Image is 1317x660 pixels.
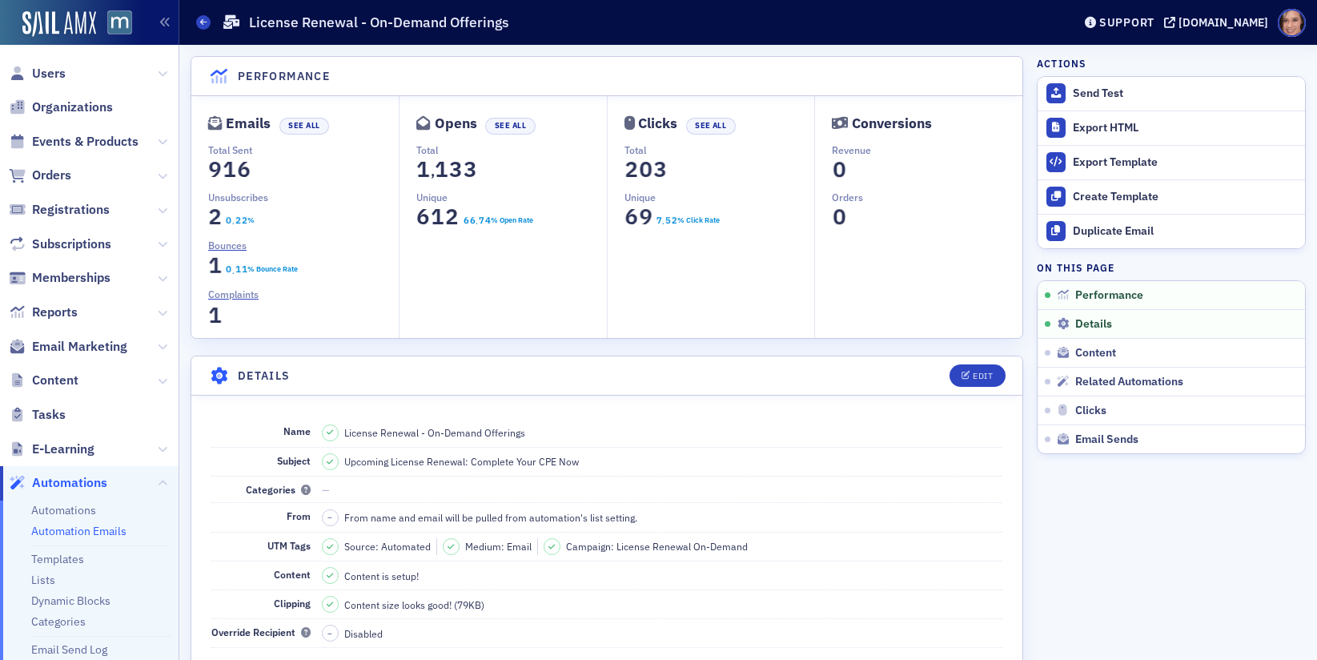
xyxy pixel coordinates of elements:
span: Details [1075,317,1112,332]
h4: Performance [238,68,330,85]
span: 0 [635,155,656,183]
a: Events & Products [9,133,139,151]
a: E-Learning [9,441,94,458]
span: Medium: Email [465,539,532,553]
span: Subscriptions [32,235,111,253]
a: Tasks [9,406,66,424]
p: Total [624,143,814,157]
a: Automations [9,474,107,492]
section: 69 [624,207,653,226]
span: Registrations [32,201,110,219]
p: Unique [624,190,814,204]
span: 2 [204,203,226,231]
div: Export HTML [1073,121,1297,135]
span: Content is setup! [344,569,419,583]
span: Categories [246,483,311,496]
a: Email Send Log [31,642,107,657]
section: 612 [416,207,460,226]
span: 0 [828,202,849,230]
span: – [327,628,332,639]
span: Override Recipient [211,626,311,638]
span: Upcoming License Renewal: Complete Your CPE Now [344,454,579,469]
a: Dynamic Blocks [31,594,110,608]
span: 2 [620,155,642,183]
a: Complaints [208,287,271,301]
span: 1 [204,301,226,329]
span: 9 [204,155,226,183]
span: UTM Tags [267,539,311,552]
span: . [232,266,235,277]
span: Content [274,568,311,581]
span: , [431,160,435,182]
span: Clipping [274,597,311,610]
span: 2 [670,213,678,227]
a: Orders [9,167,71,184]
span: 2 [239,213,247,227]
span: 1 [233,262,241,276]
section: 66.74 [463,215,491,226]
button: See All [485,118,535,135]
section: 916 [208,160,251,179]
span: Profile [1278,9,1306,37]
div: Send Test [1073,87,1297,101]
span: Complaints [208,287,259,301]
span: Tasks [32,406,66,424]
span: 6 [468,213,476,227]
span: Reports [32,304,78,321]
span: License Renewal - On-Demand Offerings [344,425,525,440]
h4: Actions [1037,56,1086,70]
a: Export Template [1038,145,1305,179]
span: Users [32,65,66,82]
span: 4 [484,213,492,227]
span: From [287,509,311,522]
section: 0.22 [226,215,247,226]
a: Automations [31,503,96,517]
span: Organizations [32,99,113,116]
span: Subject [277,454,311,467]
p: Revenue [832,143,1022,157]
p: Total Sent [208,143,399,157]
p: Orders [832,190,1022,204]
span: Performance [1075,288,1143,303]
div: % Bounce Rate [247,264,298,275]
span: 1 [219,155,240,183]
span: Orders [32,167,71,184]
button: See All [279,118,329,135]
section: 1 [208,306,223,324]
span: Email Marketing [32,338,127,356]
a: Lists [31,573,55,587]
div: Duplicate Email [1073,224,1297,239]
h4: On this page [1037,260,1306,275]
button: Edit [950,364,1005,387]
div: % [247,215,255,226]
span: Disabled [344,626,383,641]
span: Content size looks good! (79KB) [344,598,484,612]
span: Memberships [32,269,110,287]
img: SailAMX [107,10,132,35]
button: [DOMAIN_NAME] [1164,17,1274,28]
div: Create Template [1073,190,1297,204]
section: 0 [832,207,846,226]
a: Subscriptions [9,235,111,253]
span: Related Automations [1075,375,1183,389]
a: Duplicate Email [1038,214,1305,248]
span: Clicks [1075,404,1106,418]
span: . [476,216,478,227]
section: 2 [208,207,223,226]
a: Registrations [9,201,110,219]
span: 0 [224,262,232,276]
a: Create Template [1038,179,1305,214]
span: 7 [655,213,663,227]
a: Reports [9,304,78,321]
section: 0 [832,160,846,179]
span: 1 [413,155,435,183]
a: SailAMX [22,11,96,37]
span: Events & Products [32,133,139,151]
span: 1 [432,155,453,183]
a: Automation Emails [31,524,126,538]
div: Export Template [1073,155,1297,170]
a: Organizations [9,99,113,116]
a: View Homepage [96,10,132,38]
span: 1 [239,262,247,276]
span: 1 [204,252,226,280]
